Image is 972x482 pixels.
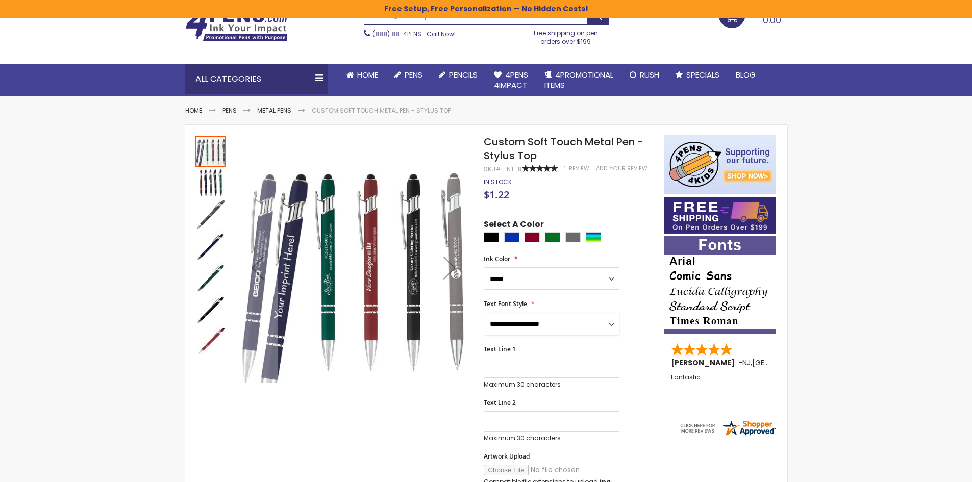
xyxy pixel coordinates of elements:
[357,69,378,80] span: Home
[640,69,659,80] span: Rush
[484,188,509,201] span: $1.22
[596,165,647,172] a: Add Your Review
[237,135,278,400] div: Previous
[185,9,287,41] img: 4Pens Custom Pens and Promotional Products
[195,135,227,167] div: Custom Soft Touch Metal Pen - Stylus Top
[338,64,386,86] a: Home
[544,69,613,90] span: 4PROMOTIONAL ITEMS
[195,263,226,293] img: Custom Soft Touch Metal Pen - Stylus Top
[429,135,470,400] div: Next
[888,454,972,482] iframe: Google Customer Reviews
[484,380,619,389] p: Maximum 30 characters
[664,236,776,334] img: font-personalization-examples
[449,69,478,80] span: Pencils
[763,14,781,27] span: 0.00
[386,64,431,86] a: Pens
[484,177,512,186] span: In stock
[679,419,777,437] img: 4pens.com widget logo
[237,150,470,383] img: Custom Soft Touch Metal Pen - Stylus Top
[195,168,226,198] img: Custom Soft Touch Metal Pen - Stylus Top
[564,165,566,172] span: 1
[525,232,540,242] div: Burgundy
[569,165,589,172] span: Review
[372,30,421,38] a: (888) 88-4PENS
[586,232,601,242] div: Assorted
[536,64,621,97] a: 4PROMOTIONALITEMS
[523,25,609,45] div: Free shipping on pen orders over $199
[664,135,776,194] img: 4pens 4 kids
[679,430,777,439] a: 4pens.com certificate URL
[752,358,827,368] span: [GEOGRAPHIC_DATA]
[185,64,328,94] div: All Categories
[195,198,227,230] div: Custom Soft Touch Metal Pen - Stylus Top
[742,358,751,368] span: NJ
[484,232,499,242] div: Black
[545,232,560,242] div: Green
[195,167,227,198] div: Custom Soft Touch Metal Pen - Stylus Top
[504,232,519,242] div: Blue
[484,165,503,173] strong: SKU
[195,325,226,357] div: Custom Soft Touch Metal Pen - Stylus Top
[484,178,512,186] div: Availability
[564,165,591,172] a: 1 Review
[195,293,227,325] div: Custom Soft Touch Metal Pen - Stylus Top
[484,219,544,233] span: Select A Color
[736,69,756,80] span: Blog
[484,434,619,442] p: Maximum 30 characters
[484,452,530,461] span: Artwork Upload
[484,345,516,353] span: Text Line 1
[185,106,202,115] a: Home
[484,299,527,308] span: Text Font Style
[372,30,456,38] span: - Call Now!
[195,199,226,230] img: Custom Soft Touch Metal Pen - Stylus Top
[728,64,764,86] a: Blog
[484,135,643,163] span: Custom Soft Touch Metal Pen - Stylus Top
[664,197,776,234] img: Free shipping on orders over $199
[686,69,719,80] span: Specials
[484,255,510,263] span: Ink Color
[195,231,226,262] img: Custom Soft Touch Metal Pen - Stylus Top
[195,230,227,262] div: Custom Soft Touch Metal Pen - Stylus Top
[257,106,291,115] a: Metal Pens
[222,106,237,115] a: Pens
[195,294,226,325] img: Custom Soft Touch Metal Pen - Stylus Top
[738,358,827,368] span: - ,
[312,107,451,115] li: Custom Soft Touch Metal Pen - Stylus Top
[431,64,486,86] a: Pencils
[486,64,536,97] a: 4Pens4impact
[484,398,516,407] span: Text Line 2
[405,69,422,80] span: Pens
[195,262,227,293] div: Custom Soft Touch Metal Pen - Stylus Top
[507,165,522,173] div: NT-8
[671,374,770,396] div: Fantastic
[667,64,728,86] a: Specials
[671,358,738,368] span: [PERSON_NAME]
[621,64,667,86] a: Rush
[565,232,581,242] div: Grey
[522,165,558,172] div: 100%
[195,326,226,357] img: Custom Soft Touch Metal Pen - Stylus Top
[494,69,528,90] span: 4Pens 4impact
